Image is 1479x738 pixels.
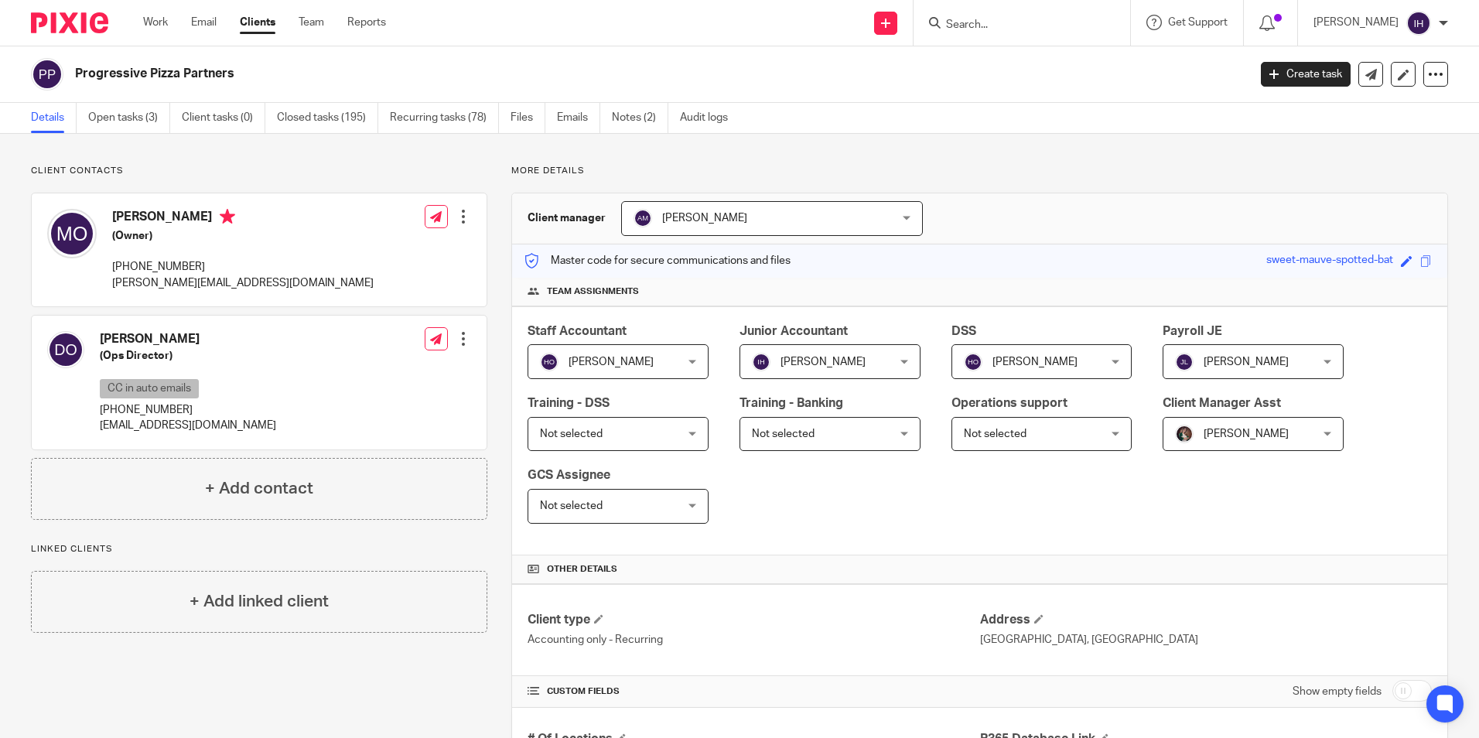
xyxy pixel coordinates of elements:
[540,501,603,511] span: Not selected
[680,103,739,133] a: Audit logs
[240,15,275,30] a: Clients
[511,165,1448,177] p: More details
[528,469,610,481] span: GCS Assignee
[1168,17,1228,28] span: Get Support
[612,103,668,133] a: Notes (2)
[511,103,545,133] a: Files
[540,353,558,371] img: svg%3E
[780,357,866,367] span: [PERSON_NAME]
[1204,429,1289,439] span: [PERSON_NAME]
[528,612,979,628] h4: Client type
[1204,357,1289,367] span: [PERSON_NAME]
[1261,62,1351,87] a: Create task
[182,103,265,133] a: Client tasks (0)
[100,402,276,418] p: [PHONE_NUMBER]
[964,429,1026,439] span: Not selected
[1175,425,1194,443] img: Profile%20picture%20JUS.JPG
[31,543,487,555] p: Linked clients
[112,259,374,275] p: [PHONE_NUMBER]
[951,397,1067,409] span: Operations support
[1293,684,1382,699] label: Show empty fields
[528,210,606,226] h3: Client manager
[205,477,313,501] h4: + Add contact
[980,612,1432,628] h4: Address
[1406,11,1431,36] img: svg%3E
[547,285,639,298] span: Team assignments
[1175,353,1194,371] img: svg%3E
[100,348,276,364] h5: (Ops Director)
[1313,15,1399,30] p: [PERSON_NAME]
[190,589,329,613] h4: + Add linked client
[739,325,848,337] span: Junior Accountant
[220,209,235,224] i: Primary
[547,563,617,576] span: Other details
[662,213,747,224] span: [PERSON_NAME]
[347,15,386,30] a: Reports
[964,353,982,371] img: svg%3E
[951,325,976,337] span: DSS
[143,15,168,30] a: Work
[528,632,979,647] p: Accounting only - Recurring
[88,103,170,133] a: Open tasks (3)
[944,19,1084,32] input: Search
[31,12,108,33] img: Pixie
[100,418,276,433] p: [EMAIL_ADDRESS][DOMAIN_NAME]
[752,429,815,439] span: Not selected
[112,275,374,291] p: [PERSON_NAME][EMAIL_ADDRESS][DOMAIN_NAME]
[75,66,1005,82] h2: Progressive Pizza Partners
[299,15,324,30] a: Team
[524,253,791,268] p: Master code for secure communications and files
[528,397,610,409] span: Training - DSS
[557,103,600,133] a: Emails
[1163,397,1281,409] span: Client Manager Asst
[739,397,843,409] span: Training - Banking
[992,357,1078,367] span: [PERSON_NAME]
[390,103,499,133] a: Recurring tasks (78)
[528,325,627,337] span: Staff Accountant
[752,353,770,371] img: svg%3E
[31,58,63,91] img: svg%3E
[31,103,77,133] a: Details
[1266,252,1393,270] div: sweet-mauve-spotted-bat
[112,228,374,244] h5: (Owner)
[980,632,1432,647] p: [GEOGRAPHIC_DATA], [GEOGRAPHIC_DATA]
[569,357,654,367] span: [PERSON_NAME]
[277,103,378,133] a: Closed tasks (195)
[100,379,199,398] p: CC in auto emails
[540,429,603,439] span: Not selected
[100,331,276,347] h4: [PERSON_NAME]
[191,15,217,30] a: Email
[47,209,97,258] img: svg%3E
[528,685,979,698] h4: CUSTOM FIELDS
[112,209,374,228] h4: [PERSON_NAME]
[1163,325,1222,337] span: Payroll JE
[47,331,84,368] img: svg%3E
[634,209,652,227] img: svg%3E
[31,165,487,177] p: Client contacts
